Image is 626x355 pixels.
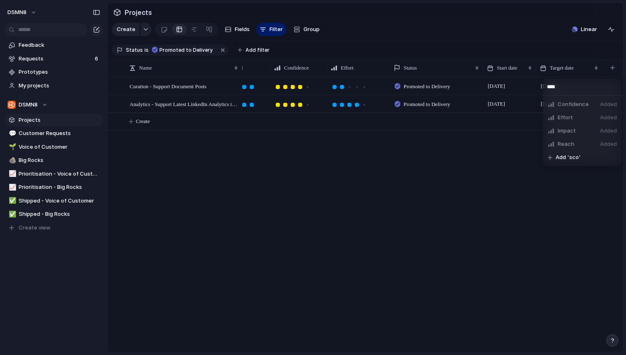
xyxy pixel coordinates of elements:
[600,140,617,148] span: Added
[558,114,573,122] span: Effort
[558,140,574,148] span: Reach
[600,127,617,135] span: Added
[556,153,581,162] span: Add 'sco'
[600,100,617,109] span: Added
[558,127,576,135] span: Impact
[600,114,617,122] span: Added
[558,100,589,109] span: Confidence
